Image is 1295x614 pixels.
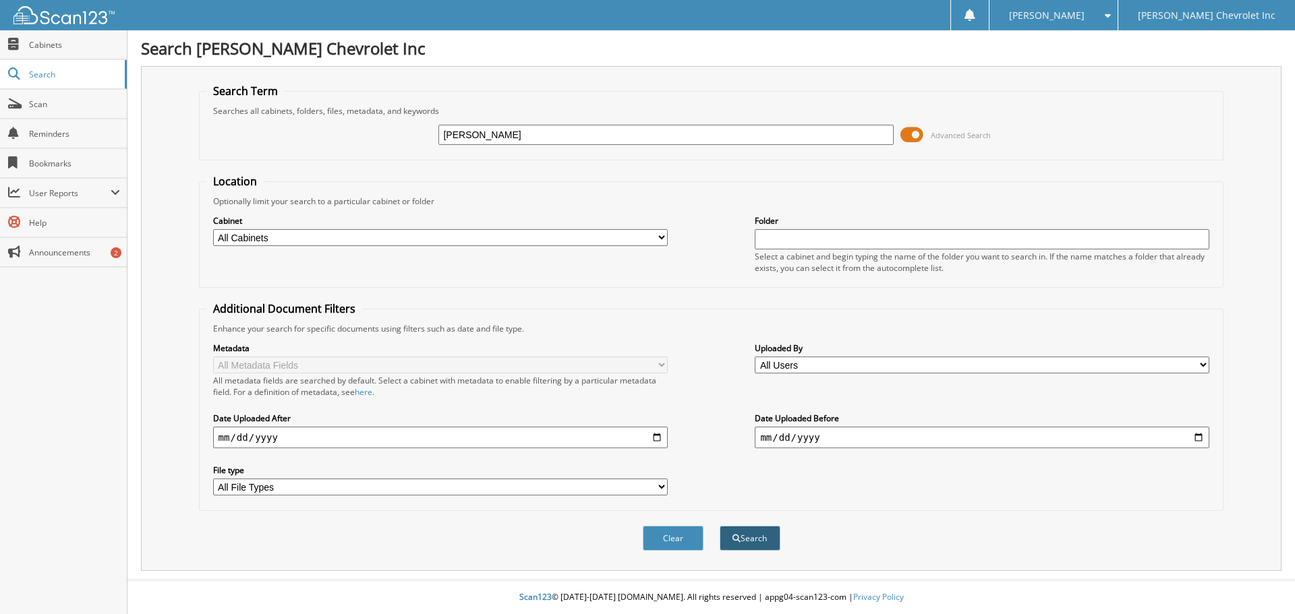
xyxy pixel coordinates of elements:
[755,251,1209,274] div: Select a cabinet and begin typing the name of the folder you want to search in. If the name match...
[755,215,1209,226] label: Folder
[29,39,120,51] span: Cabinets
[29,187,111,199] span: User Reports
[213,427,668,448] input: start
[213,375,668,398] div: All metadata fields are searched by default. Select a cabinet with metadata to enable filtering b...
[853,591,904,603] a: Privacy Policy
[1138,11,1275,20] span: [PERSON_NAME] Chevrolet Inc
[755,427,1209,448] input: end
[29,98,120,110] span: Scan
[127,581,1295,614] div: © [DATE]-[DATE] [DOMAIN_NAME]. All rights reserved | appg04-scan123-com |
[206,323,1217,334] div: Enhance your search for specific documents using filters such as date and file type.
[755,412,1209,424] label: Date Uploaded Before
[13,6,115,24] img: scan123-logo-white.svg
[206,301,362,316] legend: Additional Document Filters
[213,464,668,476] label: File type
[29,158,120,169] span: Bookmarks
[141,37,1282,59] h1: Search [PERSON_NAME] Chevrolet Inc
[720,526,780,551] button: Search
[29,128,120,140] span: Reminders
[111,247,121,258] div: 2
[29,247,120,258] span: Announcements
[643,526,703,551] button: Clear
[1009,11,1085,20] span: [PERSON_NAME]
[206,105,1217,117] div: Searches all cabinets, folders, files, metadata, and keywords
[29,217,120,228] span: Help
[213,215,668,226] label: Cabinet
[206,84,285,98] legend: Search Term
[29,69,118,80] span: Search
[519,591,552,603] span: Scan123
[213,412,668,424] label: Date Uploaded After
[755,342,1209,354] label: Uploaded By
[206,174,264,189] legend: Location
[206,195,1217,207] div: Optionally limit your search to a particular cabinet or folder
[931,130,991,140] span: Advanced Search
[1228,549,1295,614] iframe: Chat Widget
[213,342,668,354] label: Metadata
[355,386,372,398] a: here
